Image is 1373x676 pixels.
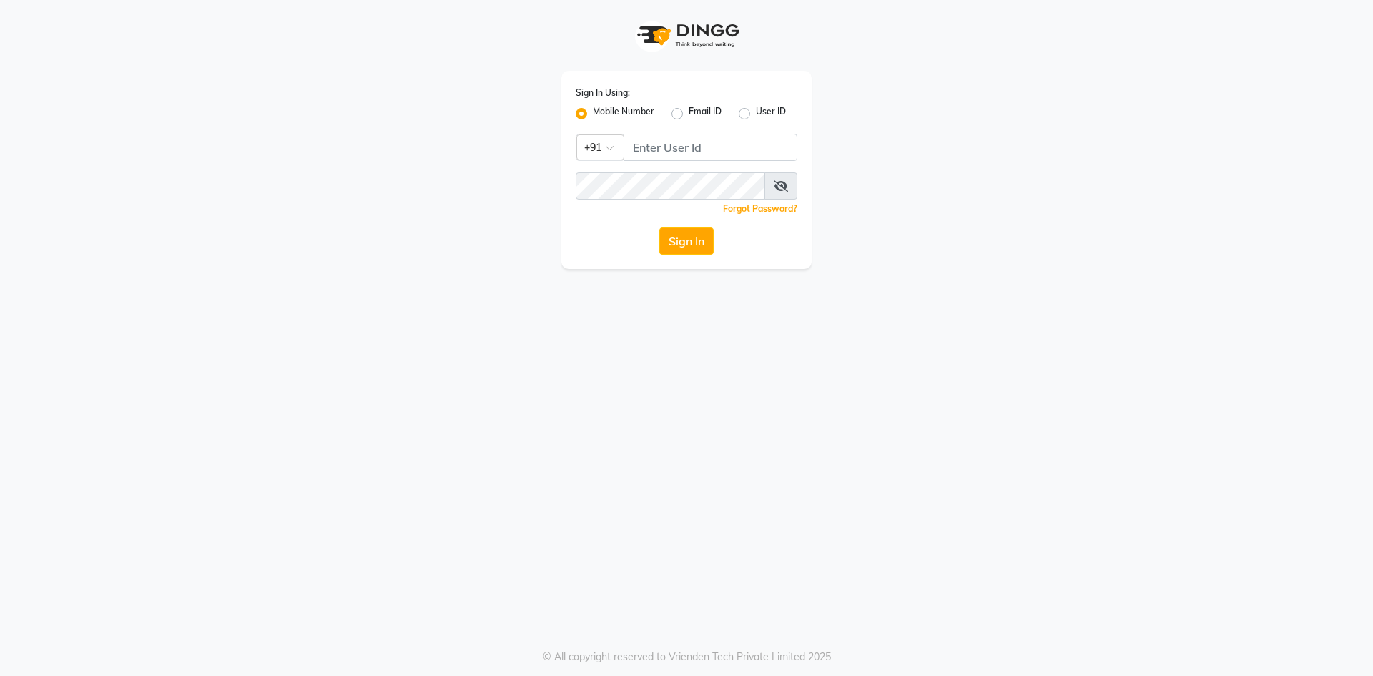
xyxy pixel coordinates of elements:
button: Sign In [659,227,714,255]
label: Sign In Using: [576,87,630,99]
img: logo1.svg [629,14,744,57]
a: Forgot Password? [723,203,797,214]
input: Username [624,134,797,161]
input: Username [576,172,765,200]
label: Mobile Number [593,105,654,122]
label: Email ID [689,105,722,122]
label: User ID [756,105,786,122]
